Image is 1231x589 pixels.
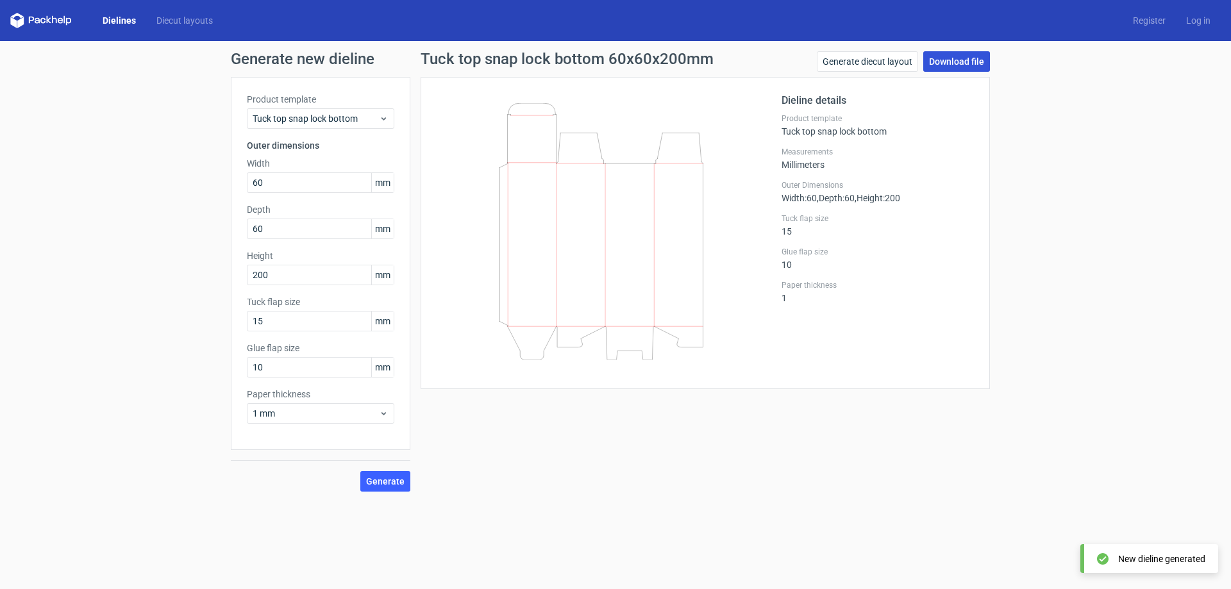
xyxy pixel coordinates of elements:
label: Outer Dimensions [782,180,974,190]
button: Generate [360,471,410,492]
label: Paper thickness [782,280,974,290]
label: Product template [247,93,394,106]
span: mm [371,358,394,377]
span: Width : 60 [782,193,817,203]
label: Glue flap size [247,342,394,354]
a: Log in [1176,14,1221,27]
a: Diecut layouts [146,14,223,27]
h2: Dieline details [782,93,974,108]
span: Generate [366,477,405,486]
span: Tuck top snap lock bottom [253,112,379,125]
a: Download file [923,51,990,72]
h1: Tuck top snap lock bottom 60x60x200mm [421,51,714,67]
div: New dieline generated [1118,552,1205,565]
label: Tuck flap size [782,213,974,224]
span: mm [371,219,394,238]
label: Product template [782,113,974,124]
span: 1 mm [253,407,379,420]
span: , Height : 200 [855,193,900,203]
div: 1 [782,280,974,303]
a: Register [1123,14,1176,27]
span: mm [371,265,394,285]
span: mm [371,173,394,192]
div: 15 [782,213,974,236]
a: Dielines [92,14,146,27]
div: Millimeters [782,147,974,170]
h3: Outer dimensions [247,139,394,152]
span: mm [371,311,394,331]
label: Tuck flap size [247,295,394,308]
span: , Depth : 60 [817,193,855,203]
h1: Generate new dieline [231,51,1000,67]
label: Depth [247,203,394,216]
label: Paper thickness [247,388,394,401]
a: Generate diecut layout [817,51,918,72]
label: Height [247,249,394,262]
div: Tuck top snap lock bottom [782,113,974,137]
label: Width [247,157,394,170]
label: Measurements [782,147,974,157]
label: Glue flap size [782,247,974,257]
div: 10 [782,247,974,270]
